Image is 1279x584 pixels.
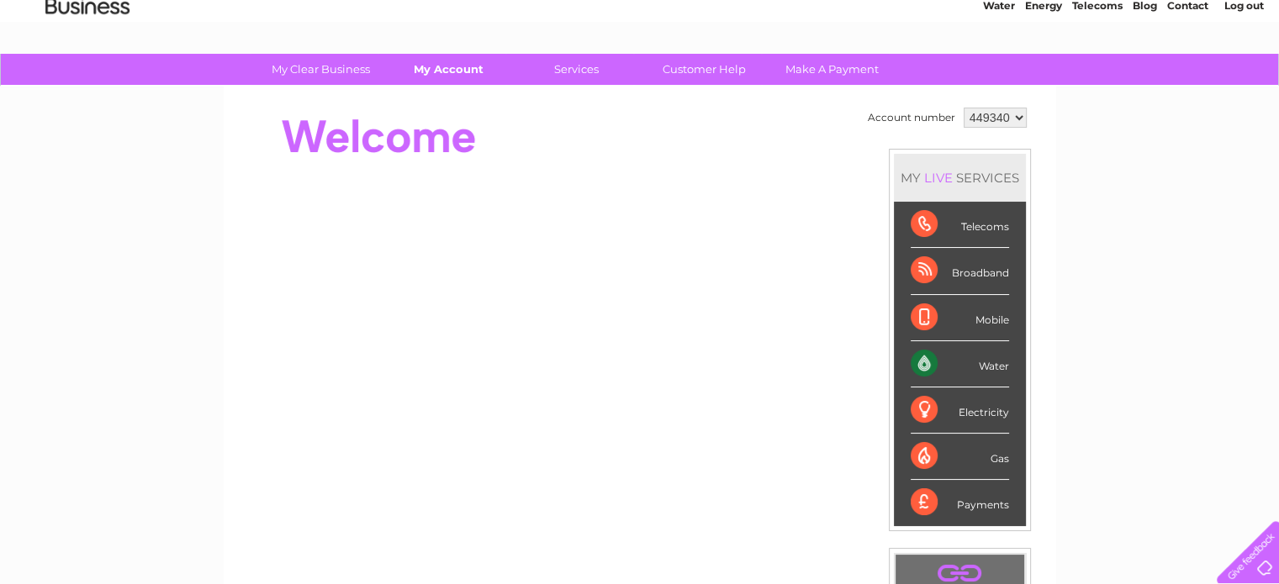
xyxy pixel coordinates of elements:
[635,54,774,85] a: Customer Help
[379,54,518,85] a: My Account
[911,341,1009,387] div: Water
[1025,71,1062,84] a: Energy
[921,170,956,186] div: LIVE
[911,295,1009,341] div: Mobile
[911,248,1009,294] div: Broadband
[1072,71,1123,84] a: Telecoms
[983,71,1015,84] a: Water
[911,202,1009,248] div: Telecoms
[243,9,1038,82] div: Clear Business is a trading name of Verastar Limited (registered in [GEOGRAPHIC_DATA] No. 3667643...
[911,387,1009,434] div: Electricity
[911,434,1009,480] div: Gas
[1167,71,1208,84] a: Contact
[251,54,390,85] a: My Clear Business
[911,480,1009,525] div: Payments
[507,54,646,85] a: Services
[864,103,959,132] td: Account number
[45,44,130,95] img: logo.png
[1133,71,1157,84] a: Blog
[962,8,1078,29] a: 0333 014 3131
[763,54,901,85] a: Make A Payment
[894,154,1026,202] div: MY SERVICES
[1224,71,1263,84] a: Log out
